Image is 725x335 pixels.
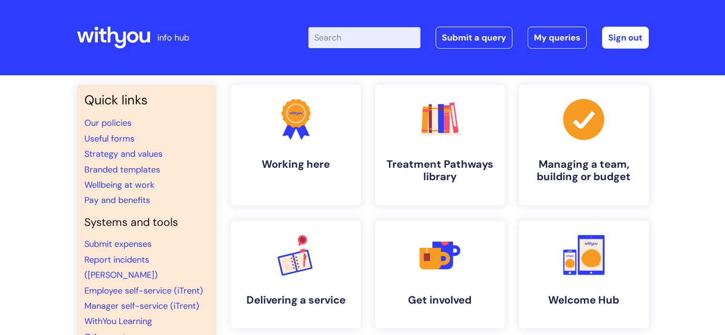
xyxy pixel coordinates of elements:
[527,294,641,306] h4: Welcome Hub
[375,85,505,205] a: Treatment Pathways library
[157,30,189,45] p: info hub
[527,158,641,183] h4: Managing a team, building or budget
[84,315,152,327] a: WithYou Learning
[308,27,420,48] input: Search
[519,221,649,328] a: Welcome Hub
[239,294,353,306] h4: Delivering a service
[84,179,154,191] a: Wellbeing at work
[84,164,160,175] a: Branded templates
[84,216,208,229] h4: Systems and tools
[84,92,208,108] h3: Quick links
[84,238,152,250] a: Submit expenses
[308,27,649,49] div: | -
[84,117,132,129] a: Our policies
[84,285,203,296] a: Employee self-service (iTrent)
[519,85,649,205] a: Managing a team, building or budget
[84,254,158,281] a: Report incidents ([PERSON_NAME])
[84,133,134,144] a: Useful forms
[231,85,361,205] a: Working here
[528,27,587,49] a: My queries
[84,148,163,160] a: Strategy and values
[375,221,505,328] a: Get involved
[383,294,497,306] h4: Get involved
[84,194,150,206] a: Pay and benefits
[383,158,497,183] h4: Treatment Pathways library
[436,27,512,49] a: Submit a query
[231,221,361,328] a: Delivering a service
[602,27,649,49] a: Sign out
[84,300,199,312] a: Manager self-service (iTrent)
[239,158,353,171] h4: Working here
